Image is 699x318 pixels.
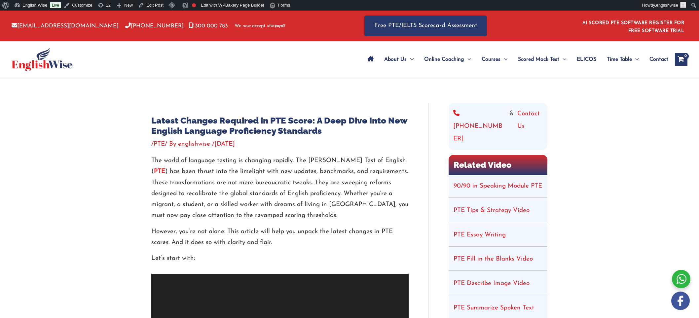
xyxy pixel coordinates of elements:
p: However, you’re not alone. This article will help you unpack the latest changes in PTE scores. An... [151,226,409,248]
span: About Us [384,48,407,71]
aside: Header Widget 1 [578,15,687,37]
a: ELICOS [571,48,602,71]
a: Scored Mock TestMenu Toggle [513,48,571,71]
div: Focus keyphrase not set [192,3,196,7]
div: & [453,108,543,145]
a: AI SCORED PTE SOFTWARE REGISTER FOR FREE SOFTWARE TRIAL [582,20,684,33]
a: englishwise [178,141,212,147]
a: CoursesMenu Toggle [476,48,513,71]
a: Live [50,2,61,8]
p: The world of language testing is changing rapidly. The [PERSON_NAME] Test of English ( ) has been... [151,155,409,221]
span: ELICOS [577,48,596,71]
a: Online CoachingMenu Toggle [419,48,476,71]
a: PTE [154,168,165,175]
a: PTE Summarize Spoken Text [454,305,534,311]
a: PTE Fill in the Blanks Video [454,256,533,262]
a: Contact [644,48,668,71]
a: Free PTE/IELTS Scorecard Assessment [364,16,487,36]
div: / / By / [151,140,409,149]
img: cropped-ew-logo [12,48,73,71]
span: [DATE] [214,141,235,147]
span: We now accept [235,23,265,29]
a: [EMAIL_ADDRESS][DOMAIN_NAME] [12,23,119,29]
span: Time Table [607,48,632,71]
a: [PHONE_NUMBER] [125,23,184,29]
a: 1300 000 783 [189,23,228,29]
span: englishwise [178,141,210,147]
span: Courses [482,48,500,71]
img: Afterpay-Logo [267,24,285,28]
span: Online Coaching [424,48,464,71]
span: Menu Toggle [464,48,471,71]
h1: Latest Changes Required in PTE Score: A Deep Dive Into New English Language Proficiency Standards [151,116,409,136]
span: Menu Toggle [559,48,566,71]
span: Menu Toggle [407,48,414,71]
span: Menu Toggle [500,48,507,71]
h2: Related Video [449,155,547,175]
span: englishwise [656,3,678,8]
img: ashok kumar [680,2,686,8]
a: View Shopping Cart, empty [675,53,687,66]
span: Menu Toggle [632,48,639,71]
a: About UsMenu Toggle [379,48,419,71]
span: Scored Mock Test [518,48,559,71]
a: PTE Tips & Strategy Video [454,207,530,214]
a: Time TableMenu Toggle [602,48,644,71]
nav: Site Navigation: Main Menu [362,48,668,71]
a: PTE Essay Writing [454,232,506,238]
img: white-facebook.png [671,292,690,310]
a: PTE Describe Image Video [454,280,530,287]
a: 90/90 in Speaking Module PTE [454,183,542,189]
span: Contact [649,48,668,71]
a: [PHONE_NUMBER] [453,108,506,145]
a: PTE [154,141,165,147]
a: Contact Us [517,108,543,145]
p: Let’s start with: [151,253,409,264]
